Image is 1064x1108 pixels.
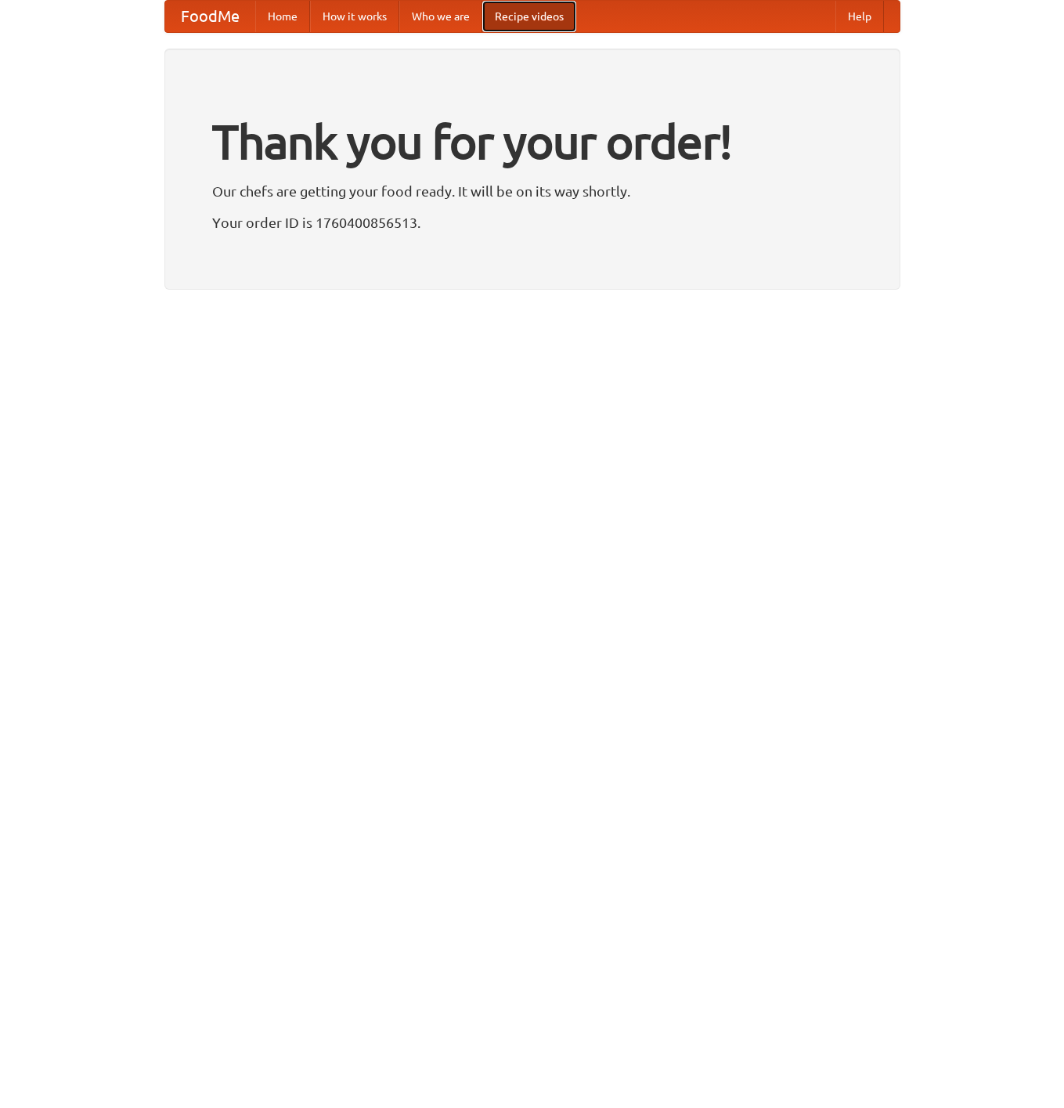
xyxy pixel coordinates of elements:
[212,179,853,203] p: Our chefs are getting your food ready. It will be on its way shortly.
[399,1,482,32] a: Who we are
[165,1,255,32] a: FoodMe
[255,1,310,32] a: Home
[212,211,853,234] p: Your order ID is 1760400856513.
[310,1,399,32] a: How it works
[835,1,884,32] a: Help
[482,1,576,32] a: Recipe videos
[212,104,853,179] h1: Thank you for your order!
